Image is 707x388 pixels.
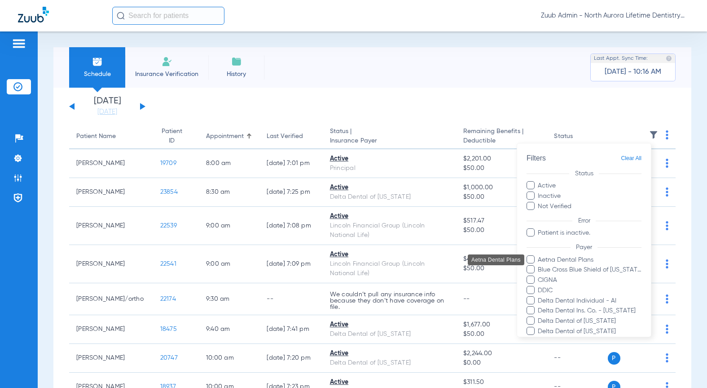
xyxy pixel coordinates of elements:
span: Delta Dental of [US_STATE] [537,317,641,326]
label: Not Verified [527,201,641,211]
span: Status [569,170,599,176]
span: Delta Dental of [US_STATE] [537,326,641,336]
span: Patient is inactive. [537,228,641,238]
label: Active [527,181,641,191]
span: DDIC [537,285,641,295]
span: Error [572,217,596,223]
div: Aetna Dental Plans [468,254,524,265]
span: Filters [527,154,546,162]
span: CIGNA [537,276,641,285]
span: Payer [570,244,597,250]
label: Inactive [527,191,641,201]
span: Blue Cross Blue Shield of [US_STATE] [537,265,641,275]
span: Aetna Dental Plans [537,255,641,264]
span: Clear All [621,153,641,164]
span: Delta Dental Ins. Co. - [US_STATE] [537,306,641,316]
span: Delta Dental Individual - AI [537,296,641,305]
